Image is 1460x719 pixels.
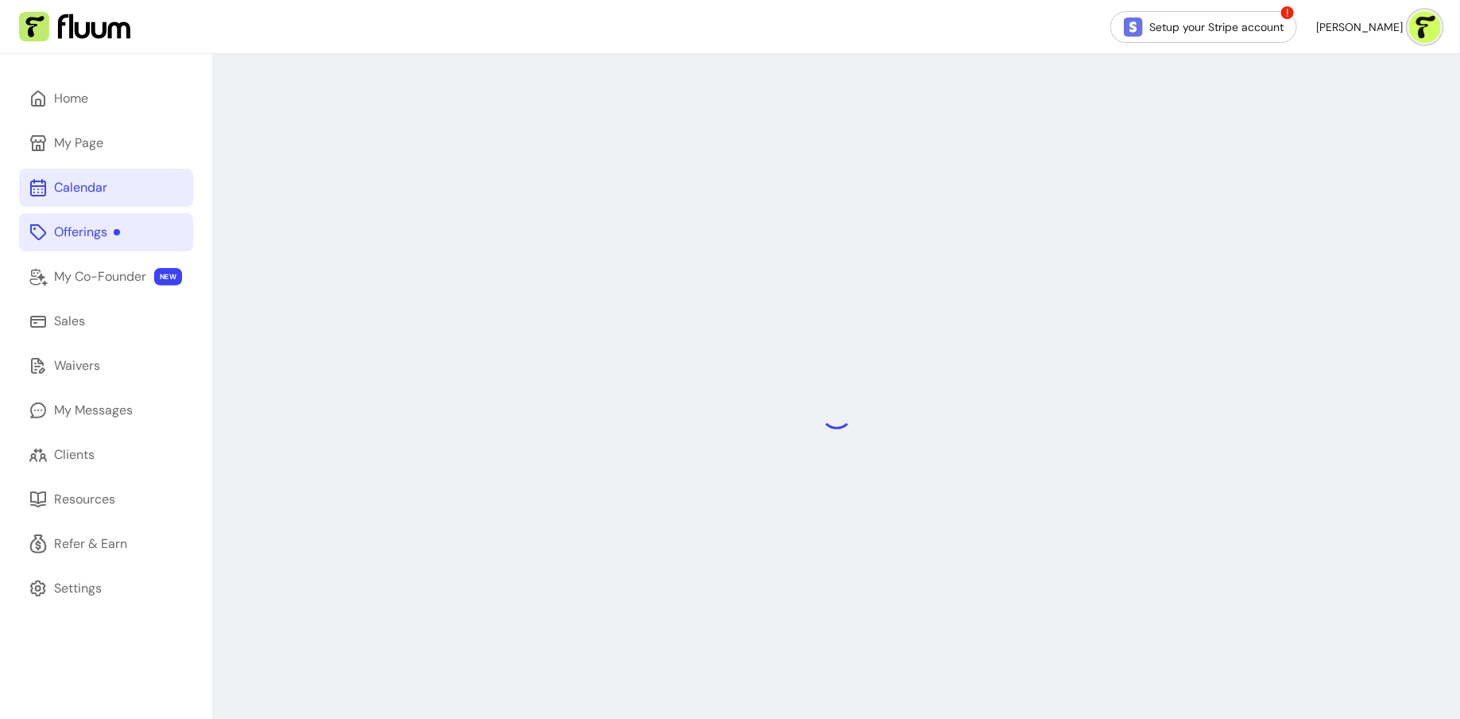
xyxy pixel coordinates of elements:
img: Fluum Logo [19,12,130,42]
a: Calendar [19,169,193,207]
a: My Co-Founder NEW [19,258,193,296]
a: Offerings [19,213,193,251]
a: My Page [19,124,193,162]
div: My Page [54,134,103,153]
div: Offerings [54,223,120,242]
div: Waivers [54,356,100,375]
div: Home [54,89,88,108]
a: Refer & Earn [19,525,193,563]
div: Refer & Earn [54,534,127,554]
a: Home [19,80,193,118]
a: My Messages [19,391,193,429]
div: Settings [54,579,102,598]
a: Clients [19,436,193,474]
div: My Messages [54,401,133,420]
div: Calendar [54,178,107,197]
div: Clients [54,445,95,464]
img: Stripe Icon [1124,17,1143,37]
span: NEW [154,268,182,286]
a: Sales [19,302,193,340]
a: Resources [19,480,193,519]
span: [PERSON_NAME] [1316,19,1403,35]
a: Waivers [19,347,193,385]
button: avatar[PERSON_NAME] [1316,11,1441,43]
div: My Co-Founder [54,267,146,286]
img: avatar [1409,11,1441,43]
div: Loading [821,398,853,429]
div: Resources [54,490,115,509]
a: Setup your Stripe account [1110,11,1297,43]
a: Settings [19,569,193,608]
span: ! [1280,5,1295,21]
div: Sales [54,312,85,331]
